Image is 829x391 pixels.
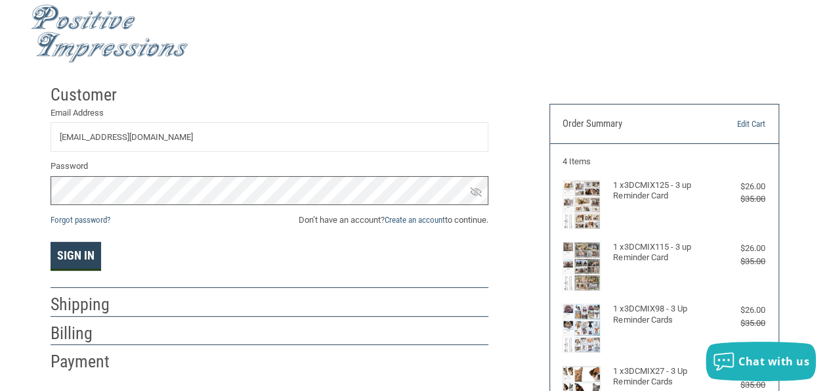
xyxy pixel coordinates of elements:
span: Don’t have an account? to continue. [299,214,488,227]
h3: 4 Items [563,156,765,167]
h2: Billing [51,323,127,344]
img: Positive Impressions [31,5,188,63]
h4: 1 x 3DCMIX125 - 3 up Reminder Card [613,180,712,202]
div: $35.00 [715,317,765,330]
div: $26.00 [715,242,765,255]
h2: Customer [51,84,127,106]
h2: Shipping [51,294,127,315]
div: $26.00 [715,304,765,317]
h4: 1 x 3DCMIX115 - 3 up Reminder Card [613,242,712,264]
a: Forgot password? [51,215,110,225]
h4: 1 x 3DCMIX27 - 3 Up Reminder Cards [613,366,712,388]
h4: 1 x 3DCMIX98 - 3 Up Reminder Cards [613,304,712,325]
button: Sign In [51,242,101,271]
div: $35.00 [715,255,765,268]
div: $35.00 [715,193,765,206]
h3: Order Summary [563,118,700,131]
div: $26.00 [715,180,765,193]
label: Password [51,160,488,173]
a: Create an account [385,215,445,225]
h2: Payment [51,351,127,373]
span: Chat with us [738,354,809,369]
button: Chat with us [706,342,816,381]
a: Edit Cart [700,118,765,131]
label: Email Address [51,106,488,120]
